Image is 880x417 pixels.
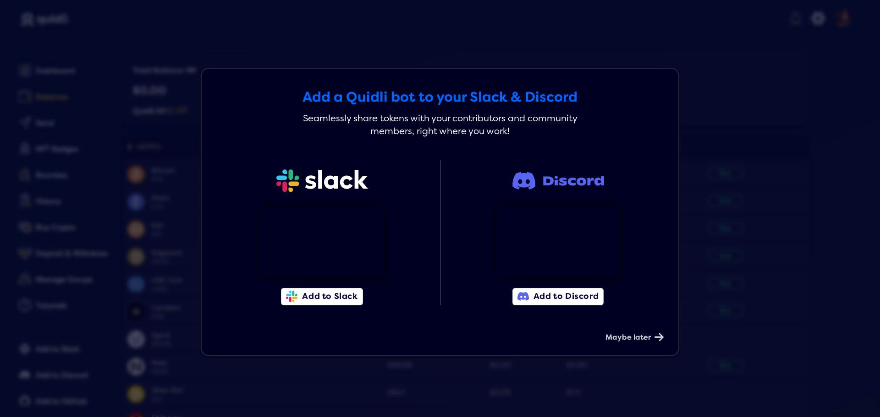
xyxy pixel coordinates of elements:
[512,166,604,196] img: Add to Discord
[512,288,604,305] button: Add to Discord
[286,291,297,302] img: Slack
[605,333,651,342] span: Maybe later
[517,292,529,301] img: Slack
[496,207,620,276] iframe: YouTube video player
[302,112,577,138] h5: Seamlessly share tokens with your contributors and community members, right where you work!
[276,166,368,196] img: Add to Slack
[211,89,669,105] h3: Add a Quidli bot to your Slack & Discord
[260,207,384,276] iframe: YouTube video player
[281,288,363,305] button: Add to Slack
